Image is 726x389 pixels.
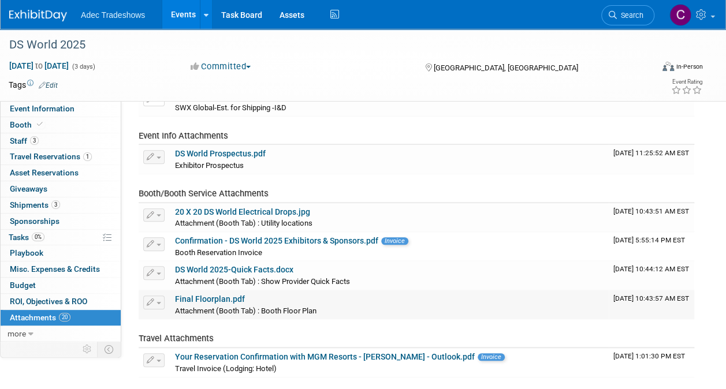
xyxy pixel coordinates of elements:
span: ROI, Objectives & ROO [10,297,87,306]
td: Upload Timestamp [609,203,694,232]
span: Exhibitor Prospectus [175,161,244,170]
a: Giveaways [1,181,121,197]
a: Confirmation - DS World 2025 Exhibitors & Sponsors.pdf [175,236,378,245]
button: Committed [187,61,255,73]
span: Upload Timestamp [613,236,685,244]
span: more [8,329,26,338]
span: Upload Timestamp [613,207,689,215]
span: SWX Global-Est. for Shipping -I&D [175,103,286,112]
div: Event Rating [671,79,702,85]
td: Upload Timestamp [609,348,694,377]
span: Invoice [381,237,408,245]
a: Asset Reservations [1,165,121,181]
span: Playbook [10,248,43,257]
span: Invoice [478,353,505,361]
a: Booth [1,117,121,133]
i: Booth reservation complete [37,121,43,128]
div: DS World 2025 [5,35,643,55]
a: Shipments3 [1,197,121,213]
span: Event Info Attachments [139,130,228,141]
a: DS World 2025-Quick Facts.docx [175,265,293,274]
td: Upload Timestamp [609,145,694,174]
a: Attachments20 [1,310,121,326]
span: Tasks [9,233,44,242]
span: Upload Timestamp [613,149,689,157]
span: Shipments [10,200,60,210]
a: Travel Reservations1 [1,149,121,164]
span: Budget [10,280,36,290]
td: Upload Timestamp [609,290,694,319]
span: Upload Timestamp [613,265,689,273]
a: Your Reservation Confirmation with MGM Resorts - [PERSON_NAME] - Outlook.pdf [175,352,475,361]
span: [DATE] [DATE] [9,61,69,71]
span: Booth/Booth Service Attachments [139,188,269,199]
span: Travel Attachments [139,333,214,343]
span: Booth Reservation Invoice [175,248,262,257]
a: more [1,326,121,342]
img: Format-Inperson.png [662,62,674,71]
a: Event Information [1,101,121,117]
span: to [33,61,44,70]
a: ROI, Objectives & ROO [1,294,121,309]
a: Misc. Expenses & Credits [1,261,121,277]
span: Attachment (Booth Tab) : Booth Floor Plan [175,306,317,315]
a: Budget [1,278,121,293]
span: 3 [30,136,39,145]
img: Carol Schmidlin [669,4,691,26]
td: Personalize Event Tab Strip [77,342,98,357]
span: 0% [32,233,44,241]
span: Attachment (Booth Tab) : Show Provider Quick Facts [175,277,350,286]
span: Adec Tradeshows [81,10,145,20]
span: Misc. Expenses & Credits [10,264,100,274]
span: [GEOGRAPHIC_DATA], [GEOGRAPHIC_DATA] [434,63,578,72]
a: Playbook [1,245,121,261]
span: Staff [10,136,39,145]
span: 1 [83,152,92,161]
span: Search [617,11,643,20]
span: Upload Timestamp [613,294,689,302]
td: Upload Timestamp [609,87,694,116]
span: Travel Invoice (Lodging: Hotel) [175,364,277,373]
span: Attachment (Booth Tab) : Utility locations [175,219,312,227]
span: Booth [10,120,45,129]
td: Tags [9,79,58,91]
span: Travel Reservations [10,152,92,161]
span: Event Information [10,104,75,113]
span: Upload Timestamp [613,352,685,360]
a: Tasks0% [1,230,121,245]
a: Sponsorships [1,214,121,229]
a: Edit [39,81,58,89]
span: Giveaways [10,184,47,193]
a: DS World Prospectus.pdf [175,149,266,158]
span: Asset Reservations [10,168,79,177]
td: Toggle Event Tabs [98,342,121,357]
span: Attachments [10,313,70,322]
div: In-Person [676,62,703,71]
img: ExhibitDay [9,10,67,21]
span: (3 days) [71,63,95,70]
span: Sponsorships [10,216,59,226]
a: Staff3 [1,133,121,149]
div: Event Format [602,60,703,77]
td: Upload Timestamp [609,261,694,290]
a: Search [601,5,654,25]
span: 3 [51,200,60,209]
span: 20 [59,313,70,321]
a: Final Floorplan.pdf [175,294,245,304]
a: 20 X 20 DS World Electrical Drops.jpg [175,207,310,216]
td: Upload Timestamp [609,232,694,261]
